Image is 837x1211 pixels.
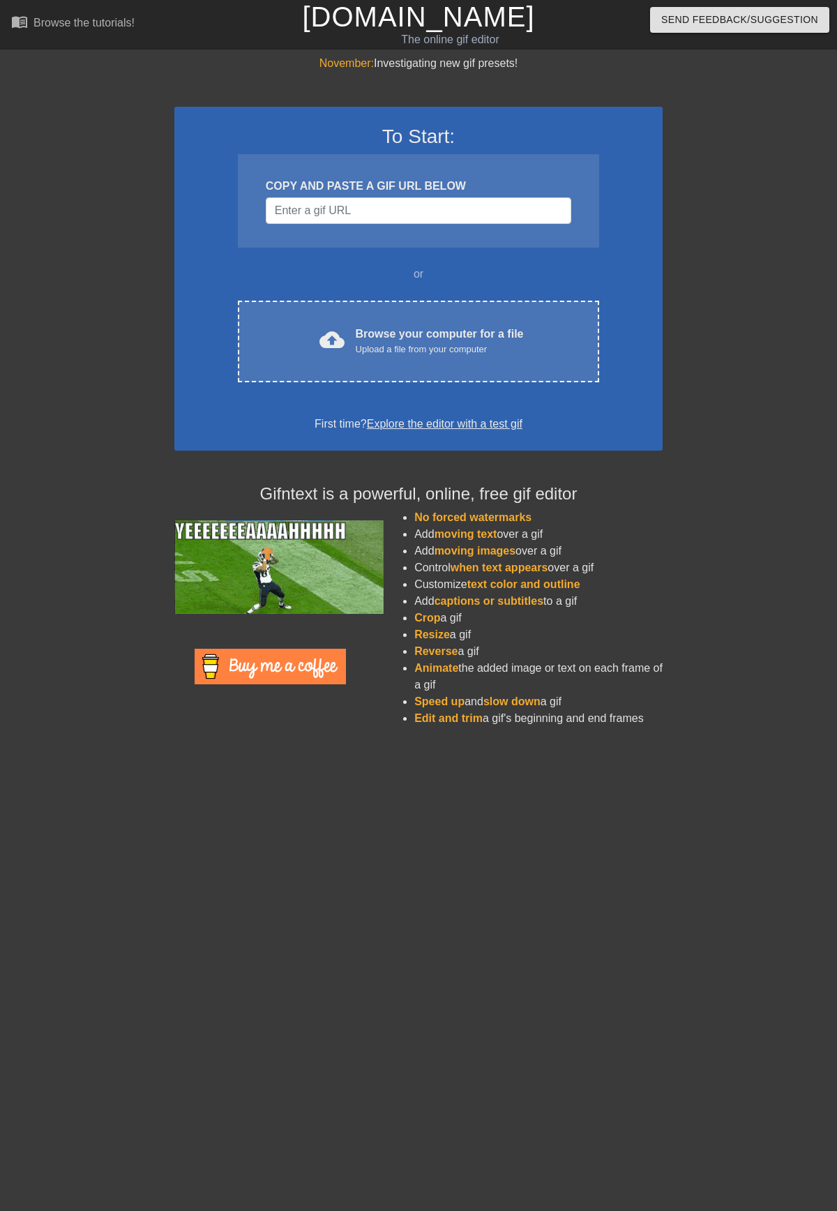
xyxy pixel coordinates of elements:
li: a gif [414,626,663,643]
span: Crop [414,612,440,624]
span: Animate [414,662,458,674]
li: Add to a gif [414,593,663,610]
span: slow down [483,695,541,707]
div: Browse the tutorials! [33,17,135,29]
span: Resize [414,629,450,640]
a: Browse the tutorials! [11,13,135,35]
li: a gif [414,610,663,626]
a: Explore the editor with a test gif [367,418,522,430]
button: Send Feedback/Suggestion [650,7,829,33]
span: November: [319,57,374,69]
div: Upload a file from your computer [356,343,524,356]
span: Send Feedback/Suggestion [661,11,818,29]
div: Investigating new gif presets! [174,55,663,72]
span: Speed up [414,695,465,707]
li: a gif [414,643,663,660]
li: Customize [414,576,663,593]
li: Control over a gif [414,559,663,576]
span: cloud_upload [319,327,345,352]
div: First time? [193,416,644,433]
img: football_small.gif [174,520,384,614]
div: or [211,266,626,283]
span: Reverse [414,645,458,657]
li: Add over a gif [414,543,663,559]
div: COPY AND PASTE A GIF URL BELOW [266,178,571,195]
li: a gif's beginning and end frames [414,710,663,727]
div: The online gif editor [286,31,614,48]
h3: To Start: [193,125,644,149]
li: Add over a gif [414,526,663,543]
span: No forced watermarks [414,511,531,523]
h4: Gifntext is a powerful, online, free gif editor [174,484,663,504]
span: moving text [435,528,497,540]
span: Edit and trim [414,712,483,724]
li: the added image or text on each frame of a gif [414,660,663,693]
li: and a gif [414,693,663,710]
span: text color and outline [467,578,580,590]
input: Username [266,197,571,224]
a: [DOMAIN_NAME] [302,1,534,32]
span: captions or subtitles [435,595,543,607]
span: moving images [435,545,515,557]
img: Buy Me A Coffee [195,649,346,684]
span: when text appears [451,562,548,573]
div: Browse your computer for a file [356,326,524,356]
span: menu_book [11,13,28,30]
